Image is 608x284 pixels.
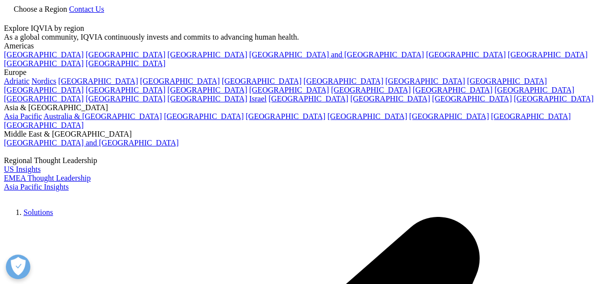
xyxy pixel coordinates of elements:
a: Solutions [23,208,53,216]
div: Explore IQVIA by region [4,24,604,33]
a: [GEOGRAPHIC_DATA] [491,112,571,120]
a: [GEOGRAPHIC_DATA] [385,77,465,85]
a: [GEOGRAPHIC_DATA] [304,77,383,85]
a: US Insights [4,165,41,173]
a: [GEOGRAPHIC_DATA] [508,50,587,59]
span: Choose a Region [14,5,67,13]
a: [GEOGRAPHIC_DATA] [140,77,220,85]
div: Americas [4,42,604,50]
a: Asia Pacific Insights [4,183,68,191]
div: As a global community, IQVIA continuously invests and commits to advancing human health. [4,33,604,42]
a: [GEOGRAPHIC_DATA] [409,112,489,120]
div: Middle East & [GEOGRAPHIC_DATA] [4,130,604,139]
a: [GEOGRAPHIC_DATA] [86,50,165,59]
a: [GEOGRAPHIC_DATA] and [GEOGRAPHIC_DATA] [249,50,424,59]
a: [GEOGRAPHIC_DATA] [514,95,593,103]
a: [GEOGRAPHIC_DATA] [167,50,247,59]
a: [GEOGRAPHIC_DATA] [4,121,84,129]
a: Australia & [GEOGRAPHIC_DATA] [44,112,162,120]
div: Europe [4,68,604,77]
a: [GEOGRAPHIC_DATA] [167,95,247,103]
div: Asia & [GEOGRAPHIC_DATA] [4,103,604,112]
a: [GEOGRAPHIC_DATA] [350,95,430,103]
a: [GEOGRAPHIC_DATA] [495,86,574,94]
a: Nordics [31,77,56,85]
a: [GEOGRAPHIC_DATA] [246,112,325,120]
a: [GEOGRAPHIC_DATA] [167,86,247,94]
a: Asia Pacific [4,112,42,120]
a: [GEOGRAPHIC_DATA] [86,95,165,103]
a: [GEOGRAPHIC_DATA] [164,112,244,120]
a: [GEOGRAPHIC_DATA] [4,59,84,68]
a: [GEOGRAPHIC_DATA] [467,77,547,85]
a: [GEOGRAPHIC_DATA] [4,86,84,94]
a: Adriatic [4,77,29,85]
a: [GEOGRAPHIC_DATA] [432,95,512,103]
a: [GEOGRAPHIC_DATA] [249,86,329,94]
a: [GEOGRAPHIC_DATA] [327,112,407,120]
a: [GEOGRAPHIC_DATA] [426,50,506,59]
a: [GEOGRAPHIC_DATA] [58,77,138,85]
a: Contact Us [69,5,104,13]
a: [GEOGRAPHIC_DATA] [331,86,411,94]
a: [GEOGRAPHIC_DATA] and [GEOGRAPHIC_DATA] [4,139,179,147]
a: EMEA Thought Leadership [4,174,90,182]
a: [GEOGRAPHIC_DATA] [86,59,165,68]
div: Regional Thought Leadership [4,156,604,165]
a: [GEOGRAPHIC_DATA] [269,95,348,103]
button: Open Preferences [6,255,30,279]
a: [GEOGRAPHIC_DATA] [4,95,84,103]
a: Israel [249,95,267,103]
a: [GEOGRAPHIC_DATA] [4,50,84,59]
a: [GEOGRAPHIC_DATA] [222,77,301,85]
a: [GEOGRAPHIC_DATA] [86,86,165,94]
a: [GEOGRAPHIC_DATA] [413,86,493,94]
